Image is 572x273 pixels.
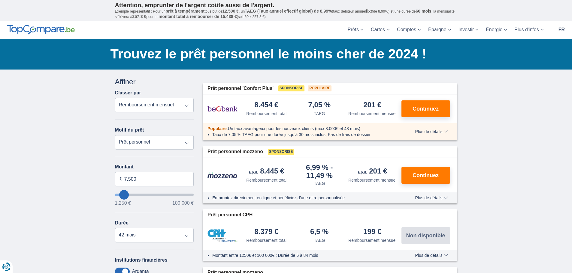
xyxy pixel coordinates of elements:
[115,220,129,226] label: Durée
[308,85,331,91] span: Populaire
[207,101,238,116] img: pret personnel Beobank
[308,101,331,109] div: 7,05 %
[295,164,344,179] div: 6,99 %
[246,177,286,183] div: Remboursement total
[115,164,194,170] label: Montant
[393,21,425,39] a: Comptes
[278,85,304,91] span: Sponsorisé
[245,9,332,13] span: TAEG (Taux annuel effectif global) de 8,99%
[159,14,237,19] span: montant total à rembourser de 15.438 €
[363,228,381,236] div: 199 €
[314,180,325,186] div: TAEG
[425,21,455,39] a: Épargne
[401,227,450,244] button: Non disponible
[115,1,457,9] p: Attention, emprunter de l'argent coûte aussi de l'argent.
[7,25,75,34] img: TopCompare
[555,21,568,39] a: fr
[115,257,168,263] label: Institutions financières
[348,111,396,117] div: Remboursement mensuel
[401,167,450,184] button: Continuez
[314,237,325,243] div: TAEG
[348,177,396,183] div: Remboursement mensuel
[115,9,457,19] p: Exemple représentatif : Pour un tous but de , un (taux débiteur annuel de 8,99%) et une durée de ...
[413,106,439,111] span: Continuez
[415,253,448,257] span: Plus de détails
[207,212,253,218] span: Prêt personnel CPH
[165,9,204,13] span: prêt à tempérament
[207,148,263,155] span: Prêt personnel mozzeno
[415,129,448,134] span: Plus de détails
[401,100,450,117] button: Continuez
[207,85,274,92] span: Prêt personnel 'Confort Plus'
[203,126,402,132] div: :
[212,252,398,258] li: Montant entre 1250€ et 100 000€ ; Durée de 6 à 84 mois
[482,21,511,39] a: Énergie
[344,21,367,39] a: Prêts
[358,168,387,176] div: 201 €
[455,21,483,39] a: Investir
[228,126,360,131] span: Un taux avantageux pour les nouveaux clients (max 8.000€ et 48 mois)
[363,101,381,109] div: 201 €
[207,126,227,131] span: Populaire
[416,9,431,13] span: 60 mois
[348,237,396,243] div: Remboursement mensuel
[415,196,448,200] span: Plus de détails
[120,176,123,182] span: €
[115,90,141,96] label: Classer par
[212,132,398,138] li: Taux de 7,05 % TAEG pour une durée jusqu’à 30 mois inclus; Pas de frais de dossier
[254,228,278,236] div: 8.379 €
[410,129,452,134] button: Plus de détails
[115,77,194,87] div: Affiner
[222,9,239,13] span: 12.500 €
[246,237,286,243] div: Remboursement total
[406,233,445,238] span: Non disponible
[110,45,457,63] h1: Trouvez le prêt personnel le moins cher de 2024 !
[410,253,452,258] button: Plus de détails
[115,127,144,133] label: Motif du prêt
[207,229,238,242] img: pret personnel CPH Banque
[314,111,325,117] div: TAEG
[367,21,393,39] a: Cartes
[366,9,373,13] span: fixe
[268,149,294,155] span: Sponsorisé
[246,111,286,117] div: Remboursement total
[207,172,238,179] img: pret personnel Mozzeno
[511,21,547,39] a: Plus d'infos
[249,168,284,176] div: 8.445 €
[132,14,147,19] span: 257,3 €
[115,194,194,196] input: wantToBorrow
[172,201,194,206] span: 100.000 €
[212,195,398,201] li: Empruntez directement en ligne et bénéficiez d’une offre personnalisée
[115,201,131,206] span: 1.250 €
[254,101,278,109] div: 8.454 €
[410,195,452,200] button: Plus de détails
[413,173,439,178] span: Continuez
[310,228,328,236] div: 6,5 %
